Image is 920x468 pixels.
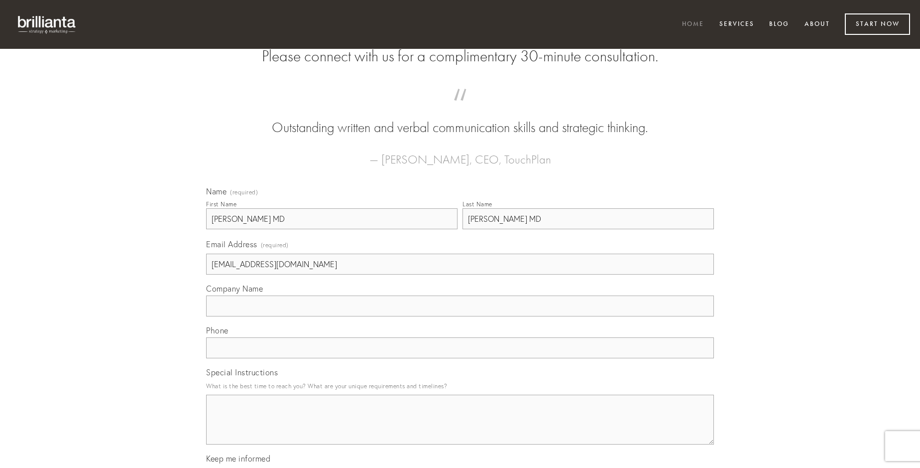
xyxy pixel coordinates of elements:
[798,16,836,33] a: About
[713,16,761,33] a: Services
[222,99,698,118] span: “
[206,284,263,294] span: Company Name
[222,99,698,138] blockquote: Outstanding written and verbal communication skills and strategic thinking.
[10,10,85,39] img: brillianta - research, strategy, marketing
[206,186,227,196] span: Name
[763,16,796,33] a: Blog
[206,325,229,335] span: Phone
[206,454,270,464] span: Keep me informed
[206,239,257,249] span: Email Address
[206,367,278,377] span: Special Instructions
[261,238,289,252] span: (required)
[462,200,492,208] div: Last Name
[676,16,710,33] a: Home
[206,200,236,208] div: First Name
[222,138,698,169] figcaption: — [PERSON_NAME], CEO, TouchPlan
[845,13,910,35] a: Start Now
[230,189,258,195] span: (required)
[206,379,714,393] p: What is the best time to reach you? What are your unique requirements and timelines?
[206,47,714,66] h2: Please connect with us for a complimentary 30-minute consultation.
